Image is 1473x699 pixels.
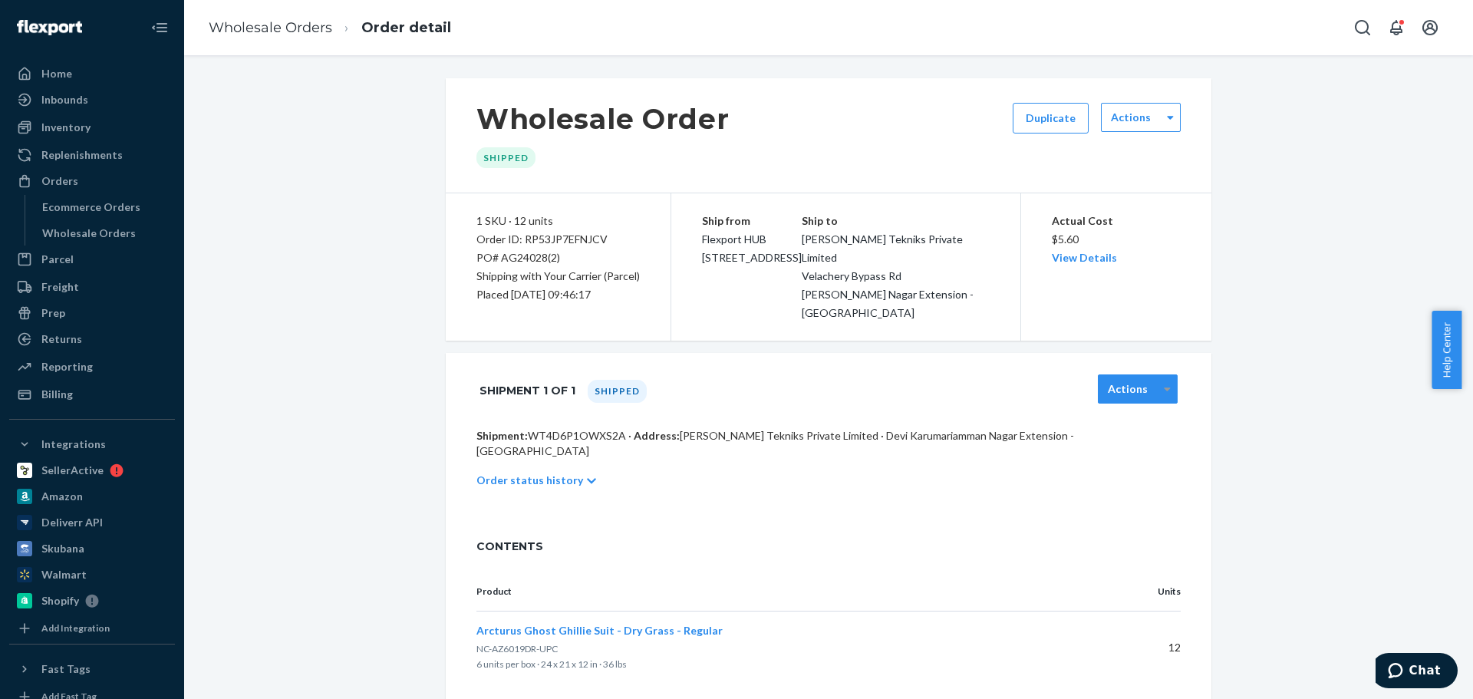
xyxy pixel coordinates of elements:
[41,92,88,107] div: Inbounds
[1381,12,1412,43] button: Open notifications
[702,232,802,264] span: Flexport HUB [STREET_ADDRESS]
[41,147,123,163] div: Replenishments
[476,539,1181,554] span: CONTENTS
[41,567,87,582] div: Walmart
[41,541,84,556] div: Skubana
[1108,381,1148,397] label: Actions
[476,429,528,442] span: Shipment:
[9,143,175,167] a: Replenishments
[476,473,583,488] p: Order status history
[9,589,175,613] a: Shopify
[209,19,332,36] a: Wholesale Orders
[1052,212,1181,267] div: $5.60
[9,169,175,193] a: Orders
[1111,110,1151,125] label: Actions
[476,267,640,285] p: Shipping with Your Carrier (Parcel)
[476,212,640,230] div: 1 SKU · 12 units
[35,195,176,219] a: Ecommerce Orders
[41,463,104,478] div: SellerActive
[9,87,175,112] a: Inbounds
[35,221,176,246] a: Wholesale Orders
[361,19,451,36] a: Order detail
[1013,103,1089,134] button: Duplicate
[802,232,974,319] span: [PERSON_NAME] Tekniks Private Limited Velachery Bypass Rd [PERSON_NAME] Nagar Extension - [GEOGRA...
[702,212,802,230] p: Ship from
[9,657,175,681] button: Fast Tags
[9,510,175,535] a: Deliverr API
[634,429,680,442] span: Address:
[9,484,175,509] a: Amazon
[42,199,140,215] div: Ecommerce Orders
[1116,585,1181,598] p: Units
[476,285,640,304] div: Placed [DATE] 09:46:17
[41,252,74,267] div: Parcel
[42,226,136,241] div: Wholesale Orders
[9,115,175,140] a: Inventory
[476,249,640,267] div: PO# AG24028(2)
[9,327,175,351] a: Returns
[476,230,640,249] div: Order ID: RP53JP7EFNJCV
[41,593,79,608] div: Shopify
[9,301,175,325] a: Prep
[41,331,82,347] div: Returns
[17,20,82,35] img: Flexport logo
[9,354,175,379] a: Reporting
[476,147,535,168] div: Shipped
[9,562,175,587] a: Walmart
[144,12,175,43] button: Close Navigation
[1116,640,1181,655] p: 12
[479,374,575,407] h1: Shipment 1 of 1
[9,382,175,407] a: Billing
[1376,653,1458,691] iframe: Opens a widget where you can chat to one of our agents
[41,359,93,374] div: Reporting
[9,458,175,483] a: SellerActive
[41,279,79,295] div: Freight
[9,275,175,299] a: Freight
[41,489,83,504] div: Amazon
[476,624,723,637] span: Arcturus Ghost Ghillie Suit - Dry Grass - Regular
[9,432,175,457] button: Integrations
[41,661,91,677] div: Fast Tags
[9,247,175,272] a: Parcel
[476,428,1181,459] p: WT4D6P1OWXS2A · [PERSON_NAME] Tekniks Private Limited · Devi Karumariamman Nagar Extension - [GEO...
[1347,12,1378,43] button: Open Search Box
[1052,212,1181,230] p: Actual Cost
[1052,251,1117,264] a: View Details
[41,515,103,530] div: Deliverr API
[802,212,990,230] p: Ship to
[41,387,73,402] div: Billing
[41,173,78,189] div: Orders
[41,437,106,452] div: Integrations
[476,643,558,654] span: NC-AZ6019DR-UPC
[9,536,175,561] a: Skubana
[476,103,730,135] h1: Wholesale Order
[41,305,65,321] div: Prep
[41,120,91,135] div: Inventory
[41,66,72,81] div: Home
[9,619,175,638] a: Add Integration
[9,61,175,86] a: Home
[588,380,647,403] div: Shipped
[476,585,1092,598] p: Product
[196,5,463,51] ol: breadcrumbs
[1432,311,1461,389] button: Help Center
[476,623,723,638] button: Arcturus Ghost Ghillie Suit - Dry Grass - Regular
[1415,12,1445,43] button: Open account menu
[476,657,1092,672] p: 6 units per box · 24 x 21 x 12 in · 36 lbs
[41,622,110,635] div: Add Integration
